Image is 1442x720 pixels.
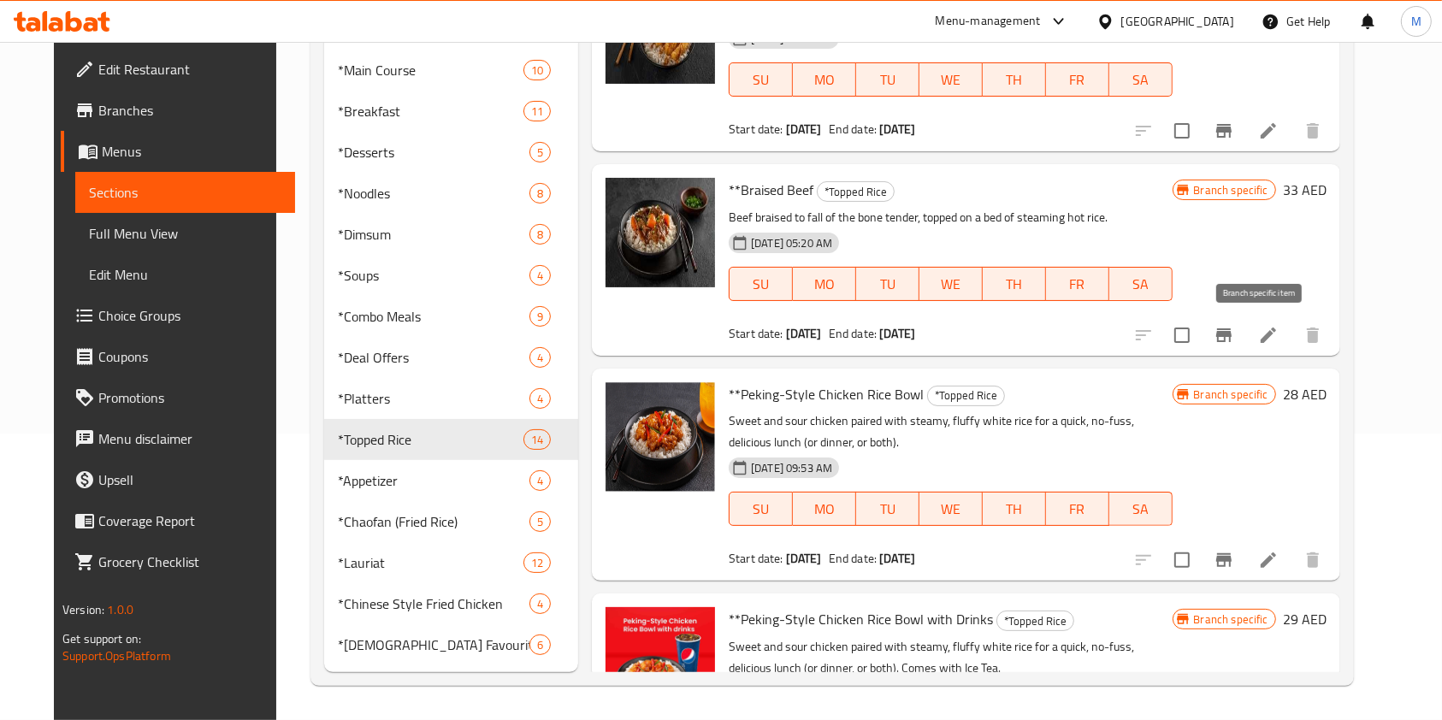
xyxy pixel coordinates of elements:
[1116,497,1166,522] span: SA
[1053,497,1102,522] span: FR
[1164,317,1200,353] span: Select to update
[89,264,281,285] span: Edit Menu
[936,11,1041,32] div: Menu-management
[338,183,529,204] div: *Noodles
[524,432,550,448] span: 14
[990,68,1039,92] span: TH
[530,596,550,612] span: 4
[983,267,1046,301] button: TH
[102,141,281,162] span: Menus
[729,118,783,140] span: Start date:
[996,611,1074,631] div: *Topped Rice
[324,132,578,173] div: *Desserts5
[530,473,550,489] span: 4
[61,500,295,541] a: Coverage Report
[61,459,295,500] a: Upsell
[744,460,839,476] span: [DATE] 09:53 AM
[529,224,551,245] div: items
[75,213,295,254] a: Full Menu View
[856,267,919,301] button: TU
[98,469,281,490] span: Upsell
[856,492,919,526] button: TU
[523,429,551,450] div: items
[829,118,877,140] span: End date:
[1292,110,1333,151] button: delete
[729,177,813,203] span: **Braised Beef
[1109,62,1173,97] button: SA
[1283,382,1327,406] h6: 28 AED
[729,62,793,97] button: SU
[744,235,839,251] span: [DATE] 05:20 AM
[879,547,915,570] b: [DATE]
[338,224,529,245] span: *Dimsum
[89,182,281,203] span: Sections
[338,347,529,368] span: *Deal Offers
[818,182,894,202] span: *Topped Rice
[324,542,578,583] div: *Lauriat12
[1203,110,1244,151] button: Branch-specific-item
[98,346,281,367] span: Coupons
[1116,272,1166,297] span: SA
[793,62,856,97] button: MO
[338,101,523,121] span: *Breakfast
[529,388,551,409] div: items
[800,68,849,92] span: MO
[530,514,550,530] span: 5
[729,636,1172,679] p: Sweet and sour chicken paired with steamy, fluffy white rice for a quick, no-fuss, delicious lunc...
[529,183,551,204] div: items
[523,552,551,573] div: items
[61,418,295,459] a: Menu disclaimer
[530,227,550,243] span: 8
[62,599,104,621] span: Version:
[919,267,983,301] button: WE
[786,547,822,570] b: [DATE]
[98,428,281,449] span: Menu disclaimer
[338,552,523,573] span: *Lauriat
[1116,68,1166,92] span: SA
[606,382,715,492] img: **Peking-Style Chicken Rice Bowl
[338,470,529,491] span: *Appetizer
[1046,492,1109,526] button: FR
[983,62,1046,97] button: TH
[61,541,295,582] a: Grocery Checklist
[338,306,529,327] div: *Combo Meals
[529,593,551,614] div: items
[324,460,578,501] div: *Appetizer4
[98,305,281,326] span: Choice Groups
[324,583,578,624] div: *Chinese Style Fried Chicken4
[1411,12,1421,31] span: M
[324,296,578,337] div: *Combo Meals9
[786,322,822,345] b: [DATE]
[926,68,976,92] span: WE
[61,49,295,90] a: Edit Restaurant
[1187,387,1275,403] span: Branch specific
[61,131,295,172] a: Menus
[524,103,550,120] span: 11
[98,387,281,408] span: Promotions
[997,611,1073,631] span: *Topped Rice
[863,497,913,522] span: TU
[530,268,550,284] span: 4
[338,60,523,80] span: *Main Course
[324,501,578,542] div: *Chaofan (Fried Rice)5
[338,265,529,286] div: *Soups
[324,255,578,296] div: *Soups4
[530,350,550,366] span: 4
[736,272,786,297] span: SU
[729,381,924,407] span: **Peking-Style Chicken Rice Bowl
[75,254,295,295] a: Edit Menu
[61,336,295,377] a: Coupons
[530,186,550,202] span: 8
[990,497,1039,522] span: TH
[338,511,529,532] span: *Chaofan (Fried Rice)
[926,497,976,522] span: WE
[1046,62,1109,97] button: FR
[529,347,551,368] div: items
[324,419,578,460] div: *Topped Rice14
[523,101,551,121] div: items
[338,142,529,162] span: *Desserts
